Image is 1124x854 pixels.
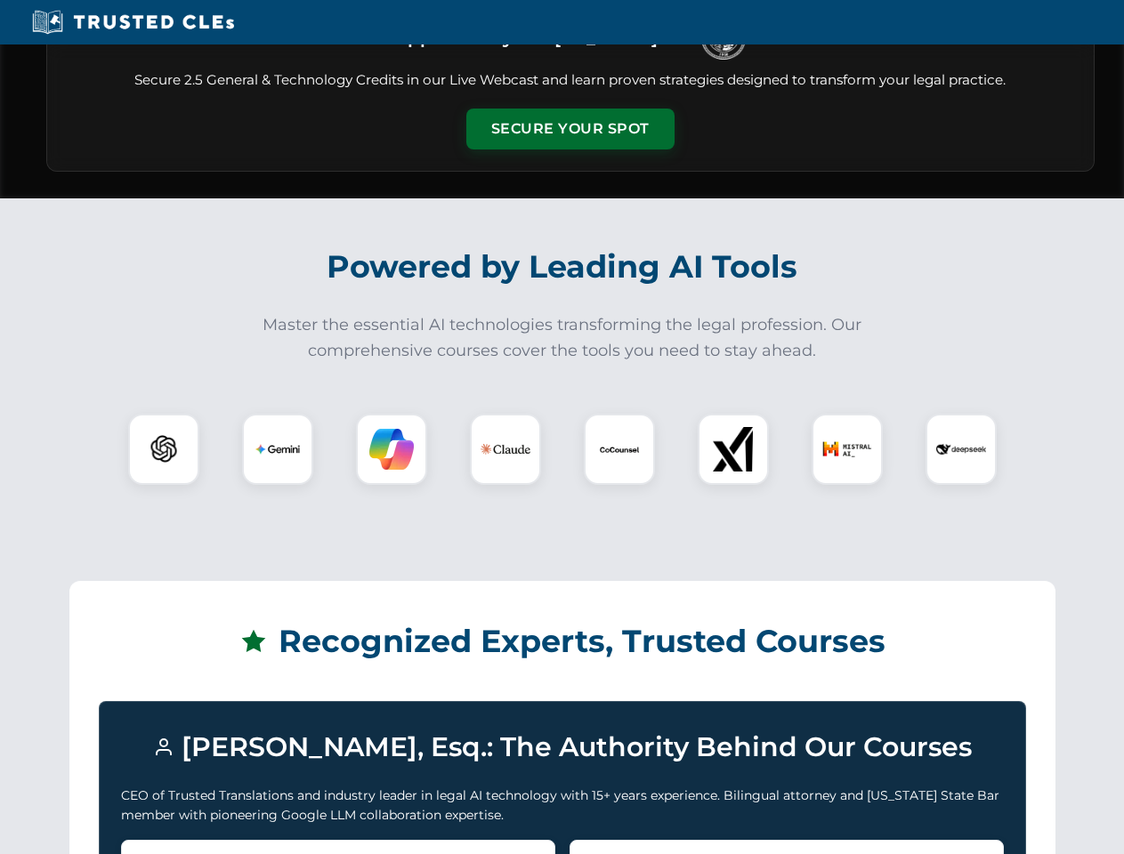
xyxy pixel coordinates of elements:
[242,414,313,485] div: Gemini
[121,786,1004,826] p: CEO of Trusted Translations and industry leader in legal AI technology with 15+ years experience....
[138,423,190,475] img: ChatGPT Logo
[128,414,199,485] div: ChatGPT
[99,610,1026,673] h2: Recognized Experts, Trusted Courses
[597,427,642,471] img: CoCounsel Logo
[466,109,675,149] button: Secure Your Spot
[936,424,986,474] img: DeepSeek Logo
[481,424,530,474] img: Claude Logo
[121,723,1004,771] h3: [PERSON_NAME], Esq.: The Authority Behind Our Courses
[822,424,872,474] img: Mistral AI Logo
[27,9,239,36] img: Trusted CLEs
[251,312,874,364] p: Master the essential AI technologies transforming the legal profession. Our comprehensive courses...
[812,414,883,485] div: Mistral AI
[584,414,655,485] div: CoCounsel
[69,70,1072,91] p: Secure 2.5 General & Technology Credits in our Live Webcast and learn proven strategies designed ...
[470,414,541,485] div: Claude
[356,414,427,485] div: Copilot
[255,427,300,471] img: Gemini Logo
[698,414,769,485] div: xAI
[926,414,997,485] div: DeepSeek
[69,236,1055,298] h2: Powered by Leading AI Tools
[369,427,414,471] img: Copilot Logo
[711,427,756,471] img: xAI Logo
